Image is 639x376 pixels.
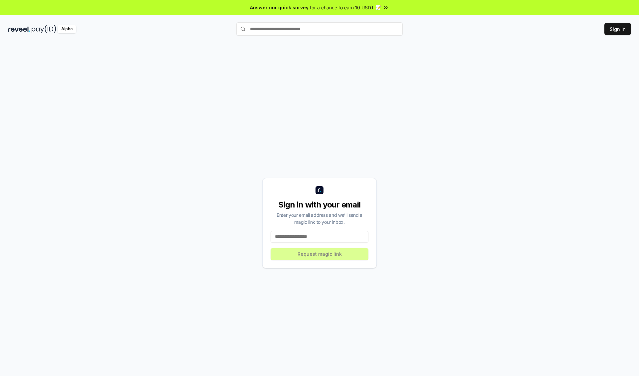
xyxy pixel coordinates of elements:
span: for a chance to earn 10 USDT 📝 [310,4,381,11]
button: Sign In [604,23,631,35]
img: logo_small [316,186,323,194]
div: Sign in with your email [271,199,368,210]
span: Answer our quick survey [250,4,309,11]
div: Alpha [58,25,76,33]
div: Enter your email address and we’ll send a magic link to your inbox. [271,211,368,225]
img: reveel_dark [8,25,30,33]
img: pay_id [32,25,56,33]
